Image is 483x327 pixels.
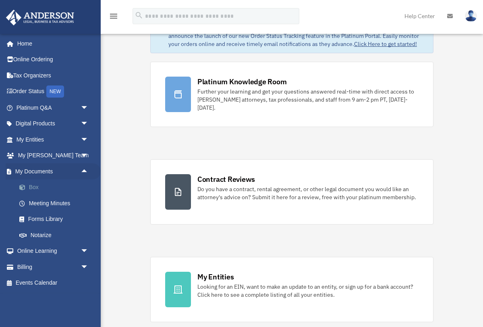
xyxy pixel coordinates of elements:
[81,116,97,132] span: arrow_drop_down
[4,10,77,25] img: Anderson Advisors Platinum Portal
[465,10,477,22] img: User Pic
[6,148,101,164] a: My [PERSON_NAME] Teamarrow_drop_down
[6,275,101,291] a: Events Calendar
[150,62,433,127] a: Platinum Knowledge Room Further your learning and get your questions answered real-time with dire...
[150,257,433,322] a: My Entities Looking for an EIN, want to make an update to an entity, or sign up for a bank accoun...
[6,131,101,148] a: My Entitiesarrow_drop_down
[11,227,101,243] a: Notarize
[11,195,101,211] a: Meeting Minutes
[197,272,234,282] div: My Entities
[11,211,101,227] a: Forms Library
[197,185,419,201] div: Do you have a contract, rental agreement, or other legal document you would like an attorney's ad...
[6,52,101,68] a: Online Ordering
[6,259,101,275] a: Billingarrow_drop_down
[6,83,101,100] a: Order StatusNEW
[197,77,287,87] div: Platinum Knowledge Room
[6,67,101,83] a: Tax Organizers
[197,174,255,184] div: Contract Reviews
[6,100,101,116] a: Platinum Q&Aarrow_drop_down
[81,148,97,164] span: arrow_drop_down
[6,163,101,179] a: My Documentsarrow_drop_up
[6,35,97,52] a: Home
[46,85,64,98] div: NEW
[135,11,143,20] i: search
[354,40,417,48] a: Click Here to get started!
[81,243,97,260] span: arrow_drop_down
[6,116,101,132] a: Digital Productsarrow_drop_down
[150,159,433,225] a: Contract Reviews Do you have a contract, rental agreement, or other legal document you would like...
[81,131,97,148] span: arrow_drop_down
[81,163,97,180] span: arrow_drop_up
[168,24,427,48] div: Based on your feedback, we're thrilled to announce the launch of our new Order Status Tracking fe...
[197,87,419,112] div: Further your learning and get your questions answered real-time with direct access to [PERSON_NAM...
[6,243,101,259] a: Online Learningarrow_drop_down
[197,283,419,299] div: Looking for an EIN, want to make an update to an entity, or sign up for a bank account? Click her...
[81,259,97,275] span: arrow_drop_down
[11,179,101,196] a: Box
[109,14,118,21] a: menu
[81,100,97,116] span: arrow_drop_down
[109,11,118,21] i: menu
